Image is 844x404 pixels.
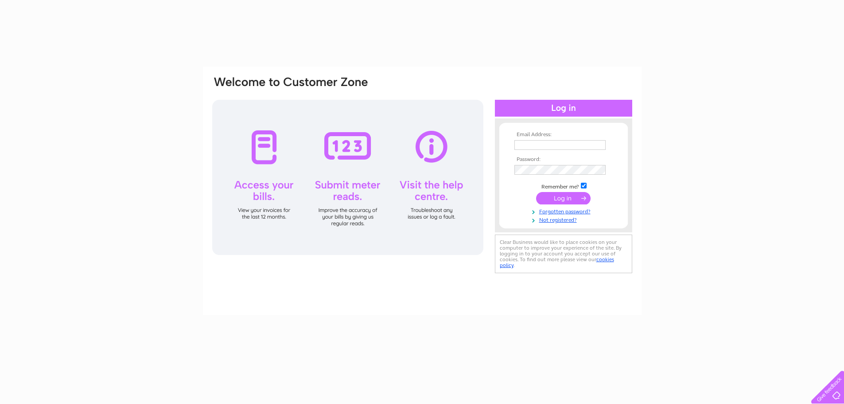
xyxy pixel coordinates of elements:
input: Submit [536,192,591,204]
td: Remember me? [512,181,615,190]
a: Forgotten password? [514,207,615,215]
th: Email Address: [512,132,615,138]
th: Password: [512,157,615,163]
a: Not registered? [514,215,615,224]
a: cookies policy [500,256,614,268]
div: Clear Business would like to place cookies on your computer to improve your experience of the sit... [495,235,632,273]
